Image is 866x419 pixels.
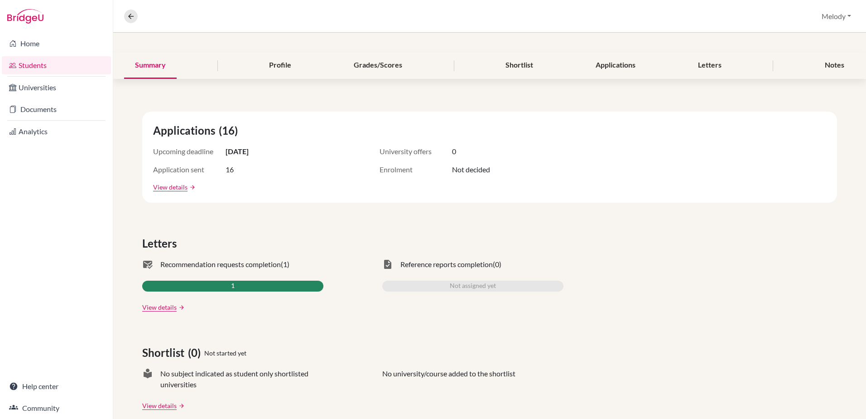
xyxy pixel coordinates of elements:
span: No subject indicated as student only shortlisted universities [160,368,323,390]
a: View details [153,182,188,192]
span: Application sent [153,164,226,175]
div: Notes [814,52,855,79]
span: 16 [226,164,234,175]
span: Shortlist [142,345,188,361]
a: arrow_forward [177,304,185,311]
span: Not assigned yet [450,281,496,292]
a: Analytics [2,122,111,141]
span: task [382,259,393,270]
span: Not started yet [204,348,246,358]
a: arrow_forward [188,184,196,190]
p: No university/course added to the shortlist [382,368,515,390]
span: (0) [493,259,501,270]
a: View details [142,302,177,312]
span: 1 [231,281,235,292]
span: Enrolment [380,164,452,175]
span: [DATE] [226,146,249,157]
span: mark_email_read [142,259,153,270]
img: Bridge-U [7,9,43,24]
a: Home [2,34,111,53]
a: Universities [2,78,111,97]
div: Summary [124,52,177,79]
span: local_library [142,368,153,390]
div: Applications [585,52,646,79]
span: Reference reports completion [400,259,493,270]
span: Letters [142,235,180,252]
button: Melody [818,8,855,25]
span: (1) [281,259,289,270]
span: Not decided [452,164,490,175]
span: University offers [380,146,452,157]
a: Community [2,399,111,417]
div: Letters [687,52,732,79]
a: Documents [2,100,111,118]
span: (0) [188,345,204,361]
a: Students [2,56,111,74]
div: Shortlist [495,52,544,79]
a: Help center [2,377,111,395]
div: Grades/Scores [343,52,413,79]
span: Upcoming deadline [153,146,226,157]
a: View details [142,401,177,410]
a: arrow_forward [177,403,185,409]
span: Applications [153,122,219,139]
div: Profile [258,52,302,79]
span: 0 [452,146,456,157]
span: (16) [219,122,241,139]
span: Recommendation requests completion [160,259,281,270]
